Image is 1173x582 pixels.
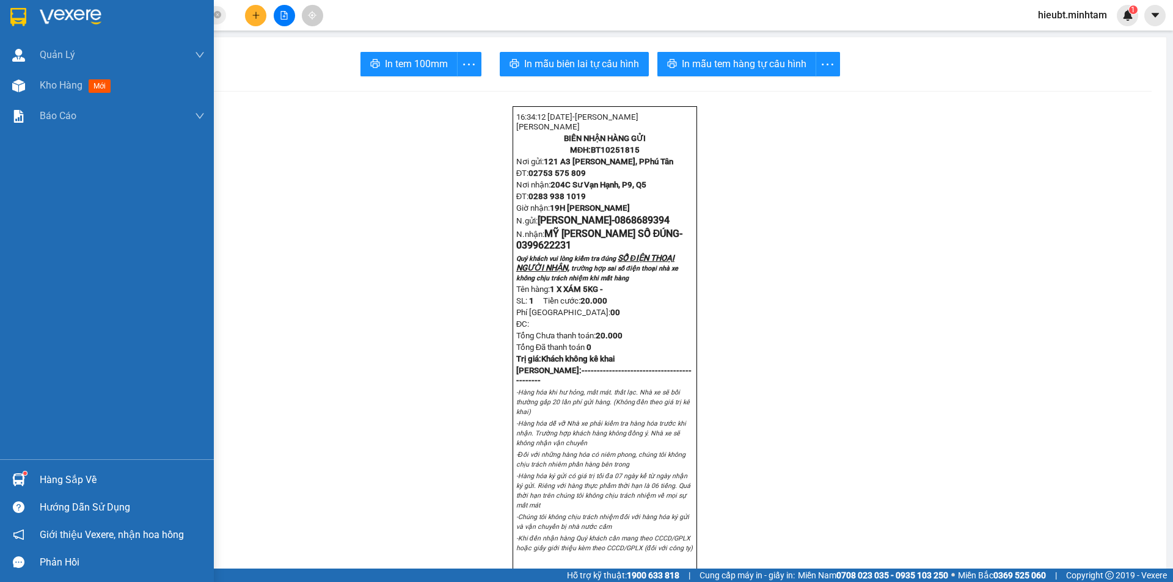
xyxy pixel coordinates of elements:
[40,108,76,123] span: Báo cáo
[195,111,205,121] span: down
[214,11,221,18] span: close-circle
[528,169,586,178] span: 02753 575 809
[516,366,692,385] strong: [PERSON_NAME]:--------------------------------------------
[13,556,24,568] span: message
[580,296,607,305] span: 20.000
[458,57,481,72] span: more
[798,569,948,582] span: Miền Nam
[385,56,448,71] span: In tem 100mm
[591,145,640,155] span: BT10251815
[516,112,638,131] span: 16:34:12 [DATE]-
[516,255,616,263] span: Quý khách vui lòng kiểm tra đúng
[550,203,630,213] span: 19H [PERSON_NAME]
[13,529,24,540] span: notification
[457,52,481,76] button: more
[214,10,221,21] span: close-circle
[567,569,679,582] span: Hỗ trợ kỹ thuật:
[10,8,26,26] img: logo-vxr
[1028,7,1117,23] span: hieubt.minhtam
[1122,10,1133,21] img: icon-new-feature
[510,59,519,70] span: printer
[516,192,529,201] span: ĐT:
[516,230,683,250] span: N.nhận:
[516,253,674,272] span: SỐ ĐIỆN THOẠI NGƯỜI NHẬN,
[252,11,260,20] span: plus
[516,308,620,317] span: Phí [GEOGRAPHIC_DATA]:
[370,59,380,70] span: printer
[516,331,623,340] span: Tổng Chưa thanh toán:
[516,157,673,166] span: Nơi gửi:
[1129,5,1138,14] sup: 1
[500,52,649,76] button: printerIn mẫu biên lai tự cấu hình
[13,501,24,513] span: question-circle
[667,59,677,70] span: printer
[951,573,955,578] span: ⚪️
[564,134,646,143] strong: BIÊN NHẬN HÀNG GỬI
[657,52,816,76] button: printerIn mẫu tem hàng tự cấu hình
[23,471,27,475] sup: 1
[274,5,295,26] button: file-add
[302,5,323,26] button: aim
[516,203,630,213] span: Giờ nhận:
[596,331,623,340] span: 20.000
[280,11,288,20] span: file-add
[40,498,205,517] div: Hướng dẫn sử dụng
[550,180,646,189] span: 204C Sư Vạn Hạnh, P9, Q5
[615,214,670,226] span: 0868689394
[245,5,266,26] button: plus
[516,534,693,552] em: -Khi đến nhận hàng Quý khách cần mang theo CCCD/GPLX hoặc giấy giới thiệu kèm theo CCCD/GPLX (đối...
[12,110,25,123] img: solution-icon
[516,169,529,178] span: ĐT:
[700,569,795,582] span: Cung cấp máy in - giấy in:
[958,569,1046,582] span: Miền Bắc
[516,180,646,189] span: Nơi nhận:
[40,79,82,91] span: Kho hàng
[816,57,839,72] span: more
[360,52,458,76] button: printerIn tem 100mm
[816,52,840,76] button: more
[516,216,670,225] span: N.gửi:
[993,570,1046,580] strong: 0369 525 060
[1105,571,1114,580] span: copyright
[1131,5,1135,14] span: 1
[538,214,670,226] span: [PERSON_NAME]-
[610,308,620,317] strong: 0
[89,79,111,93] span: mới
[12,49,25,62] img: warehouse-icon
[529,296,534,305] span: 1
[615,308,620,317] span: 0
[12,473,25,486] img: warehouse-icon
[627,570,679,580] strong: 1900 633 818
[528,192,586,201] span: 0283 938 1019
[570,145,640,155] strong: MĐH:
[544,228,683,239] span: MỸ [PERSON_NAME] SỐ ĐÚNG-
[541,354,615,363] span: Khách không kê khai
[516,296,527,305] span: SL:
[40,47,75,62] span: Quản Lý
[516,239,571,251] span: 0399622231
[550,285,603,294] span: 1 X XÁM 5KG -
[1144,5,1166,26] button: caret-down
[689,569,690,582] span: |
[516,285,603,294] span: Tên hàng:
[12,79,25,92] img: warehouse-icon
[836,570,948,580] strong: 0708 023 035 - 0935 103 250
[516,388,690,416] em: -Hàng hóa khi hư hỏng, mất mát. thất lạc. Nhà xe sẽ bồi thường gấp 20 lần phí gửi hàng. (Không đề...
[516,354,541,363] span: Trị giá:
[516,319,530,329] span: ĐC:
[682,56,806,71] span: In mẫu tem hàng tự cấu hình
[195,50,205,60] span: down
[586,343,591,352] span: 0
[516,472,690,509] em: -Hàng hóa ký gửi có giá trị tối đa 07 ngày kể từ ngày nhận ký gửi. Riêng với hàng thực phẩm thời ...
[516,264,679,282] span: trường hợp sai số điện thoại nhà xe không chịu trách nhiệm khi mất hàng
[40,527,184,542] span: Giới thiệu Vexere, nhận hoa hồng
[40,553,205,572] div: Phản hồi
[516,513,689,531] em: -Chúng tôi không chịu trách nhiệm đối với hàng hóa ký gửi và vận chuyển bị nhà nước cấm
[516,420,686,447] em: -Hàng hóa dễ vỡ Nhà xe phải kiểm tra hàng hóa trước khi nhận. Trường hợp khách hàng không đồng ý....
[543,296,607,305] span: Tiền cước:
[40,471,205,489] div: Hàng sắp về
[1150,10,1161,21] span: caret-down
[516,343,585,352] span: Tổng Đã thanh toán
[1055,569,1057,582] span: |
[516,112,638,131] span: [PERSON_NAME] [PERSON_NAME]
